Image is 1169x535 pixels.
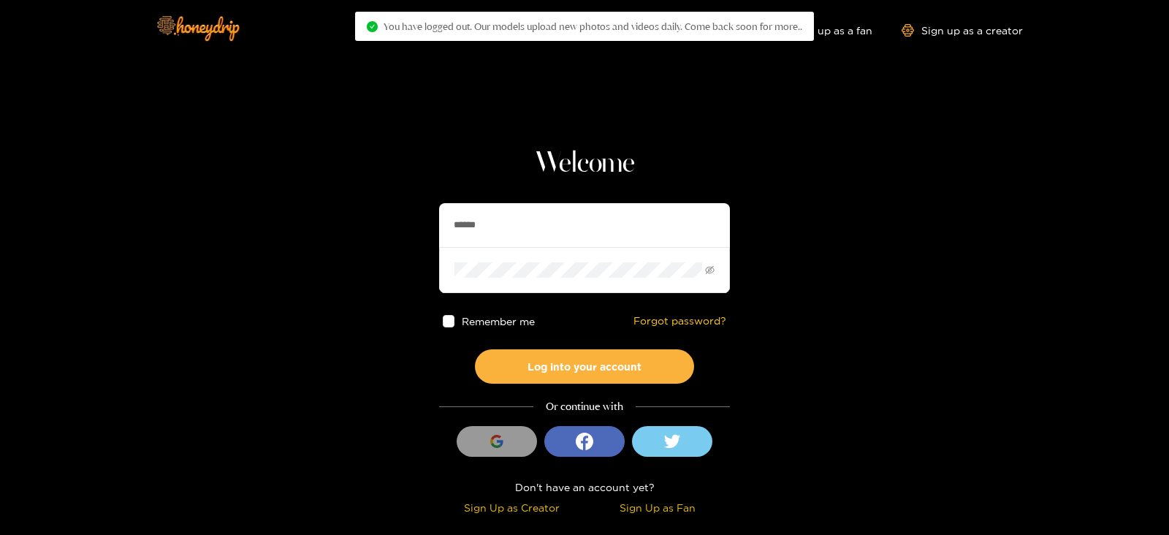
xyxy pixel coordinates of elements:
button: Log into your account [475,349,694,384]
span: You have logged out. Our models upload new photos and videos daily. Come back soon for more.. [384,20,802,32]
div: Or continue with [439,398,730,415]
div: Sign Up as Creator [443,499,581,516]
a: Sign up as a creator [902,24,1023,37]
a: Forgot password? [633,315,726,327]
a: Sign up as a fan [772,24,872,37]
span: eye-invisible [705,265,715,275]
span: check-circle [367,21,378,32]
h1: Welcome [439,146,730,181]
div: Sign Up as Fan [588,499,726,516]
span: Remember me [462,316,536,327]
div: Don't have an account yet? [439,479,730,496]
